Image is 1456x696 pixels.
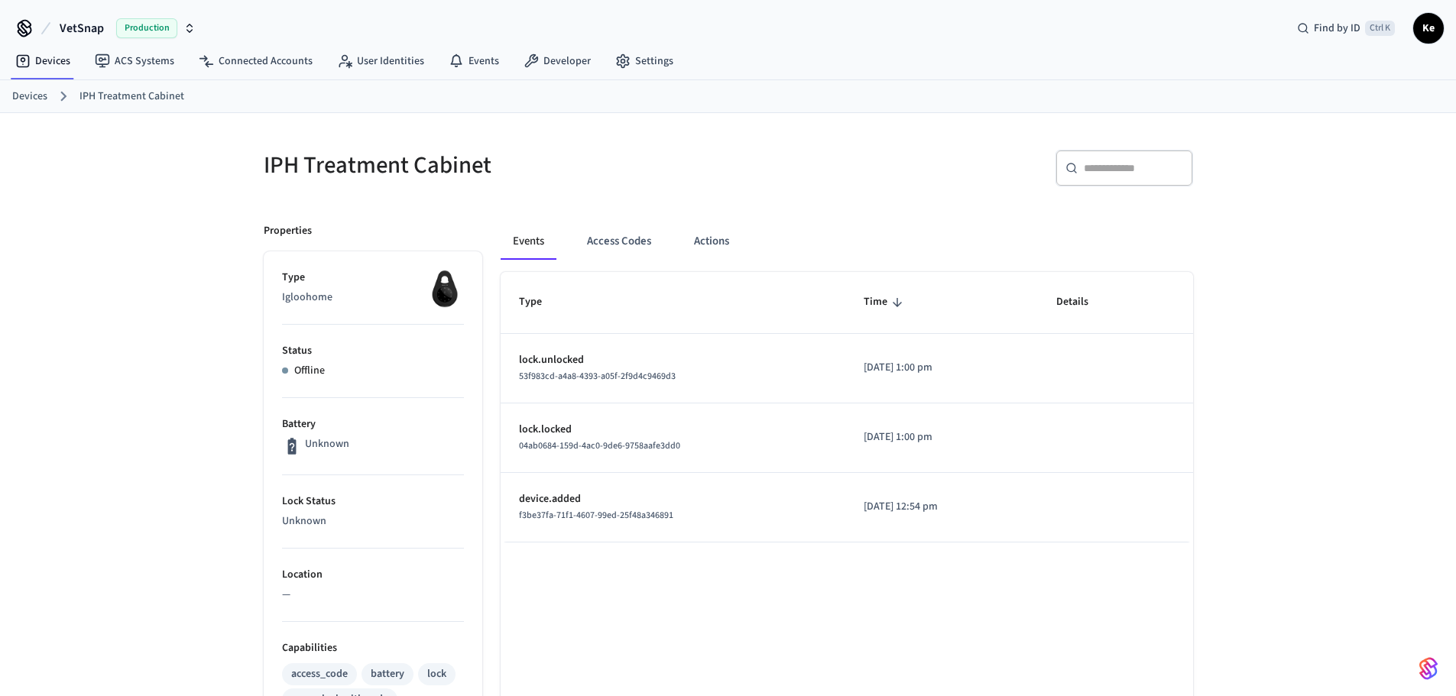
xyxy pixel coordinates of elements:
span: 53f983cd-a4a8-4393-a05f-2f9d4c9469d3 [519,370,676,383]
div: ant example [501,223,1193,260]
a: Devices [12,89,47,105]
span: Production [116,18,177,38]
p: Type [282,270,464,286]
p: Unknown [282,513,464,529]
a: Developer [511,47,603,75]
p: device.added [519,491,827,507]
img: igloohome_igke [426,270,464,308]
a: ACS Systems [83,47,186,75]
span: f3be37fa-71f1-4607-99ed-25f48a346891 [519,509,673,522]
p: Lock Status [282,494,464,510]
p: Battery [282,416,464,432]
a: Connected Accounts [186,47,325,75]
button: Actions [682,223,741,260]
div: lock [427,666,446,682]
p: Location [282,567,464,583]
a: Events [436,47,511,75]
p: — [282,587,464,603]
span: Find by ID [1314,21,1360,36]
span: Details [1056,290,1108,314]
button: Events [501,223,556,260]
img: SeamLogoGradient.69752ec5.svg [1419,656,1438,681]
a: User Identities [325,47,436,75]
p: lock.unlocked [519,352,827,368]
button: Ke [1413,13,1444,44]
p: Igloohome [282,290,464,306]
span: Time [864,290,907,314]
p: Offline [294,363,325,379]
div: battery [371,666,404,682]
table: sticky table [501,272,1193,542]
p: Status [282,343,464,359]
p: Properties [264,223,312,239]
p: [DATE] 1:00 pm [864,360,1020,376]
button: Access Codes [575,223,663,260]
span: 04ab0684-159d-4ac0-9de6-9758aafe3dd0 [519,439,680,452]
div: Find by IDCtrl K [1285,15,1407,42]
span: Ctrl K [1365,21,1395,36]
p: [DATE] 1:00 pm [864,429,1020,445]
p: Capabilities [282,640,464,656]
span: Type [519,290,562,314]
a: IPH Treatment Cabinet [79,89,184,105]
p: [DATE] 12:54 pm [864,499,1020,515]
p: lock.locked [519,422,827,438]
a: Settings [603,47,686,75]
a: Devices [3,47,83,75]
h5: IPH Treatment Cabinet [264,150,719,181]
p: Unknown [305,436,349,452]
div: access_code [291,666,348,682]
span: VetSnap [60,19,104,37]
span: Ke [1415,15,1442,42]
